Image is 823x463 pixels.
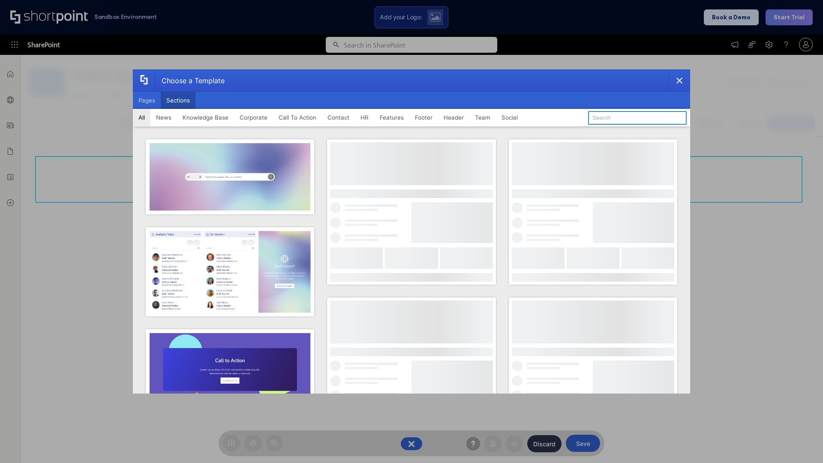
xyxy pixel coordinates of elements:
button: Corporate [234,109,273,126]
button: Team [469,109,496,126]
input: Search [588,111,687,125]
iframe: Chat Widget [669,364,823,463]
button: News [150,109,177,126]
div: template selector [133,69,690,394]
button: Call To Action [273,109,322,126]
button: Social [496,109,523,126]
button: Header [438,109,469,126]
div: Choose a Template [155,70,225,91]
button: All [133,109,150,126]
button: Pages [133,92,161,109]
button: Features [374,109,409,126]
button: Contact [322,109,355,126]
button: Sections [161,92,195,109]
button: Knowledge Base [177,109,234,126]
button: Footer [409,109,438,126]
button: HR [355,109,374,126]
